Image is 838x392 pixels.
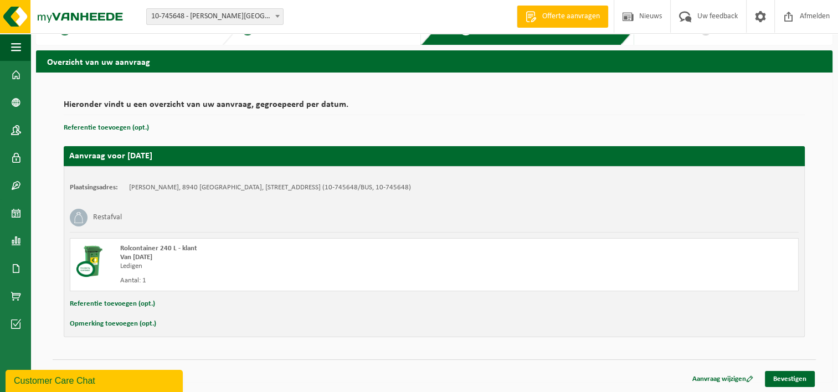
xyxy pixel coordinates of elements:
[70,184,118,191] strong: Plaatsingsadres:
[69,152,152,161] strong: Aanvraag voor [DATE]
[120,262,479,271] div: Ledigen
[6,368,185,392] iframe: chat widget
[765,371,815,387] a: Bevestigen
[93,209,122,226] h3: Restafval
[517,6,608,28] a: Offerte aanvragen
[120,254,152,261] strong: Van [DATE]
[120,245,197,252] span: Rolcontainer 240 L - klant
[539,11,603,22] span: Offerte aanvragen
[129,183,411,192] td: [PERSON_NAME], 8940 [GEOGRAPHIC_DATA], [STREET_ADDRESS] (10-745648/BUS, 10-745648)
[64,100,805,115] h2: Hieronder vindt u een overzicht van uw aanvraag, gegroepeerd per datum.
[120,276,479,285] div: Aantal: 1
[76,244,109,277] img: WB-0240-CU.png
[147,9,283,24] span: 10-745648 - DURNEZ KURT - GELUWE
[684,371,762,387] a: Aanvraag wijzigen
[70,297,155,311] button: Referentie toevoegen (opt.)
[146,8,284,25] span: 10-745648 - DURNEZ KURT - GELUWE
[70,317,156,331] button: Opmerking toevoegen (opt.)
[36,50,832,72] h2: Overzicht van uw aanvraag
[64,121,149,135] button: Referentie toevoegen (opt.)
